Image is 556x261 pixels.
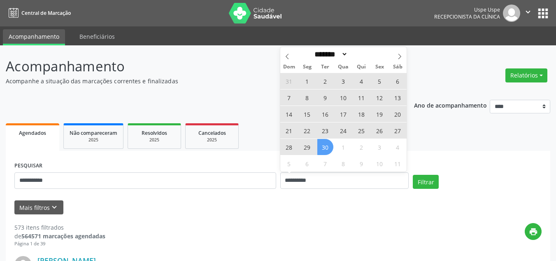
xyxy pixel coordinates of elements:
span: Setembro 11, 2025 [354,89,370,106]
p: Acompanhamento [6,56,387,77]
div: de [14,232,105,240]
span: Outubro 5, 2025 [281,155,297,172]
span: Setembro 23, 2025 [317,122,333,139]
span: Setembro 22, 2025 [299,122,315,139]
span: Setembro 28, 2025 [281,139,297,155]
span: Setembro 12, 2025 [372,89,388,106]
span: Setembro 29, 2025 [299,139,315,155]
div: 2025 [70,137,117,143]
span: Outubro 6, 2025 [299,155,315,172]
span: Seg [298,64,316,70]
a: Beneficiários [74,29,121,44]
button: Relatórios [505,68,547,82]
span: Setembro 18, 2025 [354,106,370,122]
span: Outubro 1, 2025 [335,139,351,155]
img: img [503,5,520,22]
strong: 564571 marcações agendadas [21,232,105,240]
span: Setembro 9, 2025 [317,89,333,106]
span: Setembro 24, 2025 [335,122,351,139]
span: Ter [316,64,334,70]
span: Dom [280,64,298,70]
div: Página 1 de 39 [14,240,105,247]
span: Setembro 1, 2025 [299,73,315,89]
span: Setembro 25, 2025 [354,122,370,139]
span: Outubro 11, 2025 [390,155,406,172]
input: Year [348,50,375,59]
button: Mais filtroskeyboard_arrow_down [14,200,63,215]
span: Outubro 9, 2025 [354,155,370,172]
span: Recepcionista da clínica [434,13,500,20]
span: Resolvidos [142,129,167,136]
span: Outubro 8, 2025 [335,155,351,172]
i:  [523,7,533,16]
span: Sáb [389,64,407,70]
button: apps [536,6,550,21]
span: Qua [334,64,352,70]
label: PESQUISAR [14,160,42,172]
p: Acompanhe a situação das marcações correntes e finalizadas [6,77,387,85]
span: Setembro 3, 2025 [335,73,351,89]
span: Setembro 30, 2025 [317,139,333,155]
button: Filtrar [413,175,439,189]
div: Uspe Uspe [434,6,500,13]
span: Outubro 2, 2025 [354,139,370,155]
span: Sex [370,64,389,70]
span: Outubro 4, 2025 [390,139,406,155]
i: print [529,227,538,236]
a: Central de Marcação [6,6,71,20]
span: Setembro 10, 2025 [335,89,351,106]
span: Setembro 17, 2025 [335,106,351,122]
div: 2025 [191,137,233,143]
span: Central de Marcação [21,9,71,16]
span: Setembro 27, 2025 [390,122,406,139]
span: Outubro 3, 2025 [372,139,388,155]
button:  [520,5,536,22]
span: Setembro 8, 2025 [299,89,315,106]
span: Setembro 20, 2025 [390,106,406,122]
span: Agendados [19,129,46,136]
span: Setembro 7, 2025 [281,89,297,106]
span: Qui [352,64,370,70]
span: Outubro 10, 2025 [372,155,388,172]
span: Agosto 31, 2025 [281,73,297,89]
span: Setembro 15, 2025 [299,106,315,122]
span: Cancelados [198,129,226,136]
span: Setembro 16, 2025 [317,106,333,122]
span: Não compareceram [70,129,117,136]
span: Setembro 26, 2025 [372,122,388,139]
span: Setembro 13, 2025 [390,89,406,106]
span: Setembro 21, 2025 [281,122,297,139]
select: Month [312,50,348,59]
button: print [525,223,542,240]
i: keyboard_arrow_down [50,203,59,212]
div: 2025 [134,137,175,143]
span: Setembro 6, 2025 [390,73,406,89]
div: 573 itens filtrados [14,223,105,232]
p: Ano de acompanhamento [414,100,487,110]
span: Setembro 4, 2025 [354,73,370,89]
span: Setembro 14, 2025 [281,106,297,122]
span: Outubro 7, 2025 [317,155,333,172]
span: Setembro 5, 2025 [372,73,388,89]
a: Acompanhamento [3,29,65,45]
span: Setembro 2, 2025 [317,73,333,89]
span: Setembro 19, 2025 [372,106,388,122]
